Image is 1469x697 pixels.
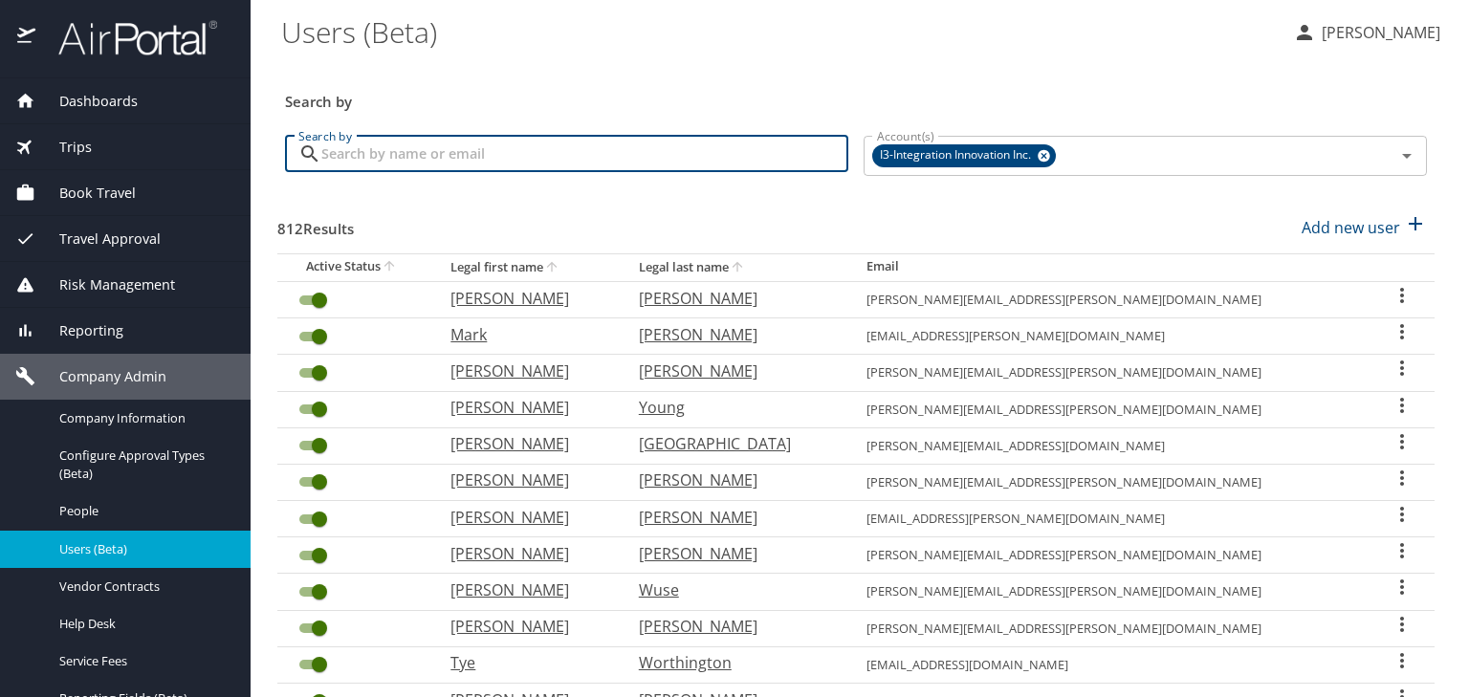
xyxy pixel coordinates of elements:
td: [PERSON_NAME][EMAIL_ADDRESS][PERSON_NAME][DOMAIN_NAME] [851,574,1370,610]
p: [PERSON_NAME] [450,396,600,419]
p: [PERSON_NAME] [639,542,828,565]
span: Help Desk [59,615,228,633]
td: [PERSON_NAME][EMAIL_ADDRESS][PERSON_NAME][DOMAIN_NAME] [851,281,1370,317]
span: Vendor Contracts [59,577,228,596]
p: [PERSON_NAME] [639,468,828,491]
input: Search by name or email [321,136,848,172]
span: People [59,502,228,520]
span: I3-Integration Innovation Inc. [872,145,1042,165]
span: Travel Approval [35,229,161,250]
h3: Search by [285,79,1427,113]
th: Email [851,253,1370,281]
td: [PERSON_NAME][EMAIL_ADDRESS][PERSON_NAME][DOMAIN_NAME] [851,355,1370,391]
span: Users (Beta) [59,540,228,558]
p: [PERSON_NAME] [450,578,600,601]
p: [PERSON_NAME] [639,323,828,346]
span: Company Admin [35,366,166,387]
button: sort [543,259,562,277]
button: [PERSON_NAME] [1285,15,1448,50]
p: [PERSON_NAME] [1316,21,1440,44]
h3: 812 Results [277,207,354,240]
th: Legal last name [624,253,851,281]
p: Add new user [1302,216,1400,239]
td: [PERSON_NAME][EMAIL_ADDRESS][PERSON_NAME][DOMAIN_NAME] [851,464,1370,500]
td: [PERSON_NAME][EMAIL_ADDRESS][PERSON_NAME][DOMAIN_NAME] [851,610,1370,646]
span: Risk Management [35,274,175,295]
p: [PERSON_NAME] [450,359,600,382]
p: [PERSON_NAME] [639,506,828,529]
td: [PERSON_NAME][EMAIL_ADDRESS][PERSON_NAME][DOMAIN_NAME] [851,391,1370,427]
td: [EMAIL_ADDRESS][DOMAIN_NAME] [851,646,1370,683]
button: sort [381,258,400,276]
span: Book Travel [35,183,136,204]
img: airportal-logo.png [37,19,217,56]
p: Young [639,396,828,419]
p: [GEOGRAPHIC_DATA] [639,432,828,455]
button: Add new user [1294,207,1435,249]
td: [EMAIL_ADDRESS][PERSON_NAME][DOMAIN_NAME] [851,318,1370,355]
p: [PERSON_NAME] [639,287,828,310]
p: [PERSON_NAME] [450,468,600,491]
span: Reporting [35,320,123,341]
div: I3-Integration Innovation Inc. [872,144,1056,167]
span: Company Information [59,409,228,427]
p: [PERSON_NAME] [450,542,600,565]
td: [PERSON_NAME][EMAIL_ADDRESS][DOMAIN_NAME] [851,427,1370,464]
span: Dashboards [35,91,138,112]
p: Wuse [639,578,828,601]
img: icon-airportal.png [17,19,37,56]
button: sort [729,259,748,277]
p: Worthington [639,651,828,674]
span: Configure Approval Types (Beta) [59,447,228,483]
td: [PERSON_NAME][EMAIL_ADDRESS][PERSON_NAME][DOMAIN_NAME] [851,537,1370,574]
p: [PERSON_NAME] [639,359,828,382]
p: [PERSON_NAME] [450,615,600,638]
p: [PERSON_NAME] [639,615,828,638]
h1: Users (Beta) [281,2,1278,61]
p: [PERSON_NAME] [450,506,600,529]
p: [PERSON_NAME] [450,287,600,310]
p: Tye [450,651,600,674]
th: Active Status [277,253,435,281]
span: Service Fees [59,652,228,670]
button: Open [1393,142,1420,169]
p: [PERSON_NAME] [450,432,600,455]
td: [EMAIL_ADDRESS][PERSON_NAME][DOMAIN_NAME] [851,501,1370,537]
span: Trips [35,137,92,158]
p: Mark [450,323,600,346]
th: Legal first name [435,253,623,281]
